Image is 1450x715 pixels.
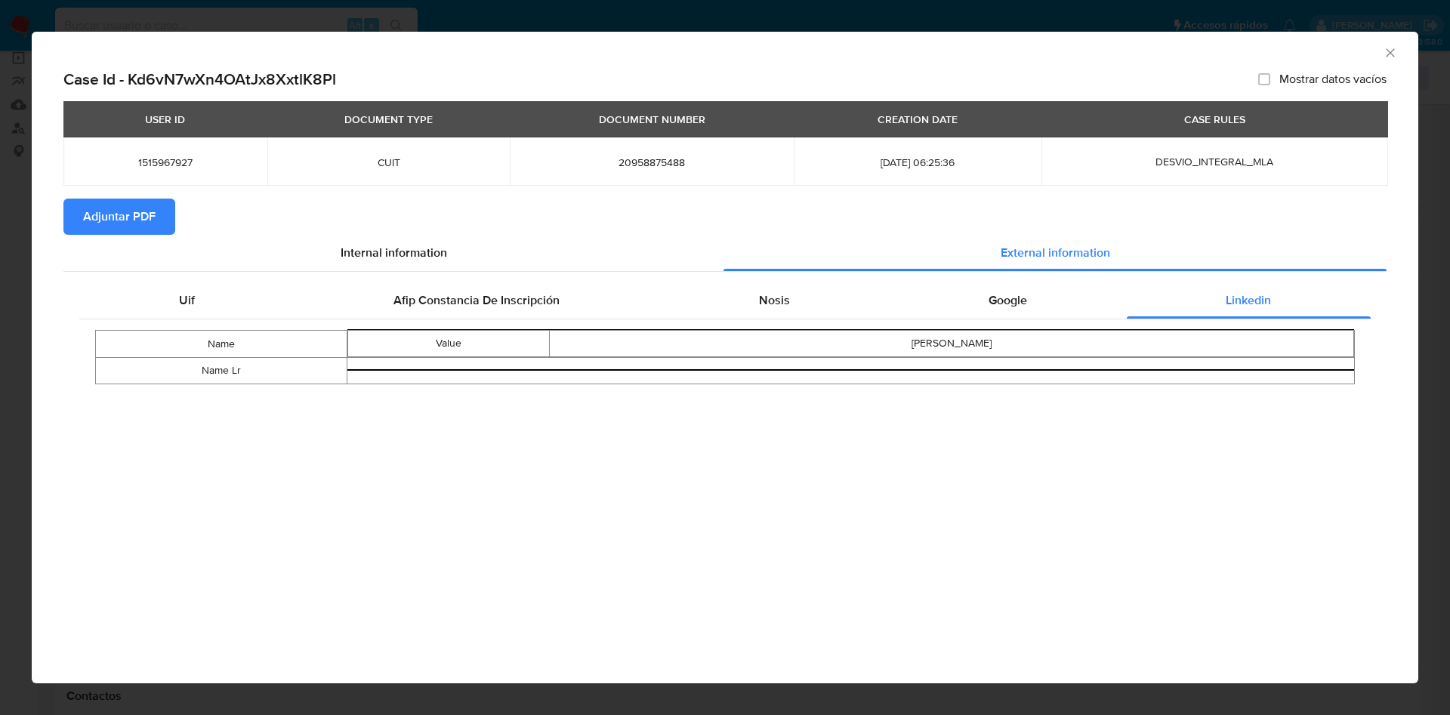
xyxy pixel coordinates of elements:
[335,106,442,132] div: DOCUMENT TYPE
[393,291,560,309] span: Afip Constancia De Inscripción
[63,199,175,235] button: Adjuntar PDF
[63,69,336,89] h2: Case Id - Kd6vN7wXn4OAtJx8XxtlK8Pl
[1155,154,1273,169] span: DESVIO_INTEGRAL_MLA
[341,244,447,261] span: Internal information
[759,291,790,309] span: Nosis
[136,106,194,132] div: USER ID
[528,156,775,169] span: 20958875488
[79,282,1371,319] div: Detailed external info
[179,291,195,309] span: Uif
[1258,73,1270,85] input: Mostrar datos vacíos
[1279,72,1387,87] span: Mostrar datos vacíos
[1001,244,1110,261] span: External information
[812,156,1023,169] span: [DATE] 06:25:36
[1175,106,1254,132] div: CASE RULES
[550,336,1353,351] div: [PERSON_NAME]
[82,156,249,169] span: 1515967927
[1383,45,1396,59] button: Cerrar ventana
[590,106,714,132] div: DOCUMENT NUMBER
[868,106,967,132] div: CREATION DATE
[63,235,1387,271] div: Detailed info
[1226,291,1271,309] span: Linkedin
[96,331,347,358] td: Name
[285,156,492,169] span: CUIT
[96,358,347,384] td: Name Lr
[348,331,549,357] td: Value
[989,291,1027,309] span: Google
[32,32,1418,683] div: closure-recommendation-modal
[83,200,156,233] span: Adjuntar PDF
